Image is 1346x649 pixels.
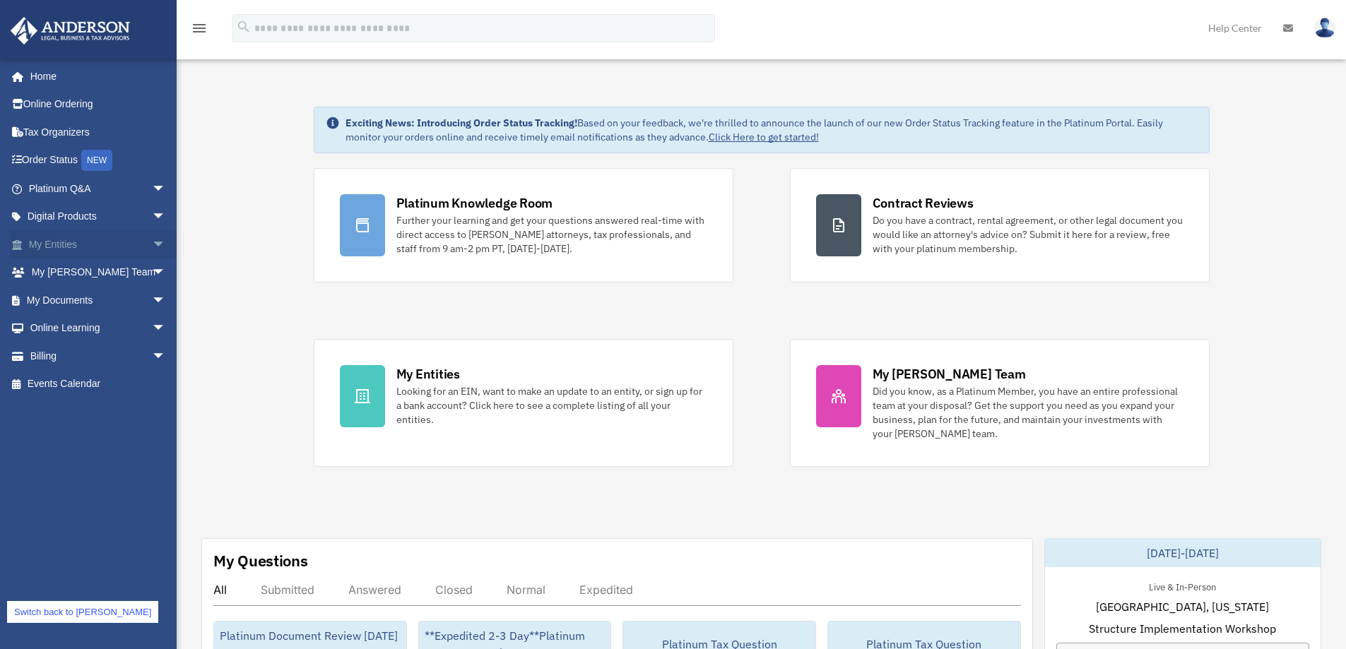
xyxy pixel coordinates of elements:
div: Live & In-Person [1138,578,1227,593]
div: [DATE]-[DATE] [1045,539,1321,567]
a: Home [10,62,180,90]
a: Tax Organizers [10,118,187,146]
div: Based on your feedback, we're thrilled to announce the launch of our new Order Status Tracking fe... [346,116,1198,144]
span: Structure Implementation Workshop [1089,620,1276,637]
span: [GEOGRAPHIC_DATA], [US_STATE] [1096,598,1269,615]
a: Platinum Q&Aarrow_drop_down [10,174,187,203]
div: Expedited [579,583,633,597]
div: Answered [348,583,401,597]
div: Normal [507,583,545,597]
div: My Entities [396,365,460,383]
a: My [PERSON_NAME] Team Did you know, as a Platinum Member, you have an entire professional team at... [790,339,1210,467]
div: Further your learning and get your questions answered real-time with direct access to [PERSON_NAM... [396,213,707,256]
span: arrow_drop_down [152,174,180,203]
a: My Entities Looking for an EIN, want to make an update to an entity, or sign up for a bank accoun... [314,339,733,467]
span: arrow_drop_down [152,314,180,343]
div: Closed [435,583,473,597]
span: arrow_drop_down [152,230,180,259]
a: Online Learningarrow_drop_down [10,314,187,343]
a: Digital Productsarrow_drop_down [10,203,187,231]
a: Online Ordering [10,90,187,119]
a: My Documentsarrow_drop_down [10,286,187,314]
a: Click Here to get started! [709,131,819,143]
div: Looking for an EIN, want to make an update to an entity, or sign up for a bank account? Click her... [396,384,707,427]
a: Contract Reviews Do you have a contract, rental agreement, or other legal document you would like... [790,168,1210,282]
img: User Pic [1314,18,1335,38]
div: All [213,583,227,597]
strong: Exciting News: Introducing Order Status Tracking! [346,117,577,129]
a: Billingarrow_drop_down [10,342,187,370]
div: My [PERSON_NAME] Team [873,365,1026,383]
div: Platinum Knowledge Room [396,194,553,212]
div: My Questions [213,550,308,571]
a: My [PERSON_NAME] Teamarrow_drop_down [10,258,187,287]
div: Do you have a contract, rental agreement, or other legal document you would like an attorney's ad... [873,213,1183,256]
span: arrow_drop_down [152,342,180,371]
a: Platinum Knowledge Room Further your learning and get your questions answered real-time with dire... [314,168,733,282]
div: Did you know, as a Platinum Member, you have an entire professional team at your disposal? Get th... [873,384,1183,441]
img: Anderson Advisors Platinum Portal [6,17,134,44]
a: My Entitiesarrow_drop_down [10,230,187,258]
span: arrow_drop_down [152,203,180,232]
span: arrow_drop_down [152,258,180,287]
a: Switch back to [PERSON_NAME] [7,601,158,623]
a: Events Calendar [10,370,187,398]
i: menu [191,20,208,37]
div: Submitted [261,583,314,597]
div: NEW [81,150,112,171]
a: menu [191,25,208,37]
i: search [236,19,252,35]
a: Order StatusNEW [10,146,187,175]
span: arrow_drop_down [152,286,180,315]
div: Contract Reviews [873,194,974,212]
